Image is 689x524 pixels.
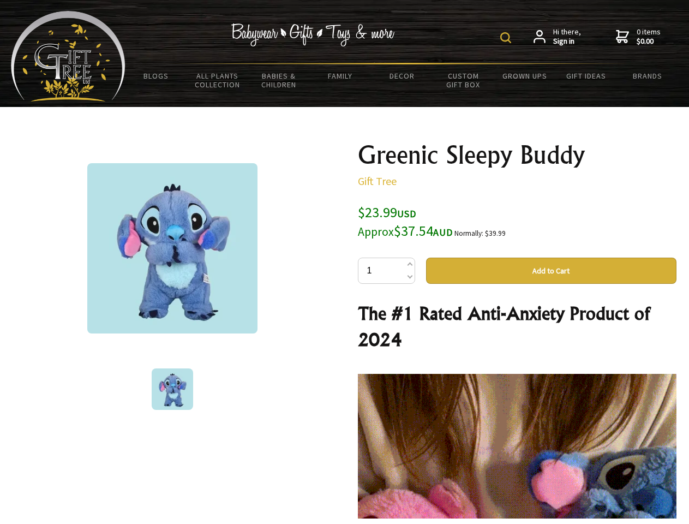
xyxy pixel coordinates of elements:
[555,64,617,87] a: Gift Ideas
[500,32,511,43] img: product search
[494,64,555,87] a: Grown Ups
[125,64,187,87] a: BLOGS
[426,258,676,284] button: Add to Cart
[617,64,679,87] a: Brands
[187,64,249,96] a: All Plants Collection
[397,207,416,220] span: USD
[534,27,581,46] a: Hi there,Sign in
[433,64,494,96] a: Custom Gift Box
[616,27,661,46] a: 0 items$0.00
[637,27,661,46] span: 0 items
[358,302,650,350] strong: The #1 Rated Anti-Anxiety Product of 2024
[454,229,506,238] small: Normally: $39.99
[358,224,394,239] small: Approx
[637,37,661,46] strong: $0.00
[433,226,453,239] span: AUD
[310,64,372,87] a: Family
[358,203,453,240] span: $23.99 $37.54
[553,27,581,46] span: Hi there,
[371,64,433,87] a: Decor
[231,23,395,46] img: Babywear - Gifts - Toys & more
[87,163,257,334] img: Greenic Sleepy Buddy
[358,142,676,168] h1: Greenic Sleepy Buddy
[553,37,581,46] strong: Sign in
[248,64,310,96] a: Babies & Children
[11,11,125,102] img: Babyware - Gifts - Toys and more...
[358,174,397,188] a: Gift Tree
[152,368,193,410] img: Greenic Sleepy Buddy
